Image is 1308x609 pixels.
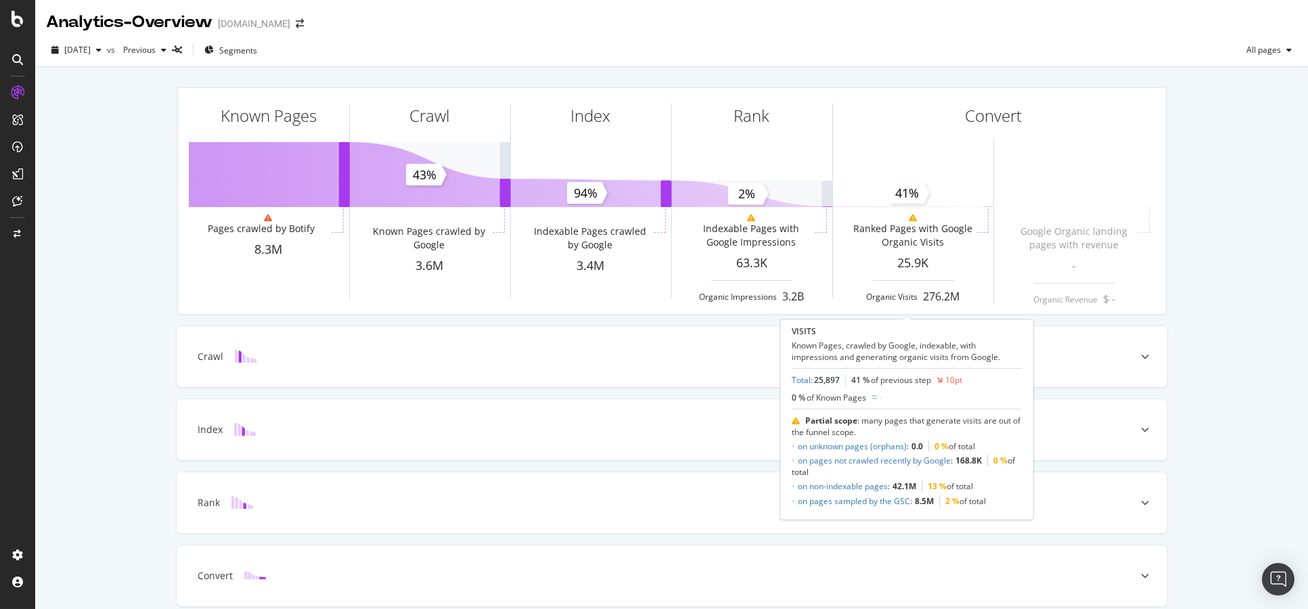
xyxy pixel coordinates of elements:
div: Index [198,423,223,436]
div: Analytics - Overview [46,11,212,34]
span: of total [792,455,1015,478]
li: : [792,441,1022,455]
div: arrow-right-arrow-left [296,19,304,28]
li: : [792,495,1022,506]
span: 25,897 [814,374,840,386]
div: : [792,374,840,386]
li: : [792,455,1022,480]
span: 2 % [945,495,960,506]
a: on pages sampled by the GSC [798,495,910,506]
span: of total [893,480,973,492]
span: : many pages that generate visits are out of the funnel scope. [792,415,1020,438]
a: on non-indexable pages [798,480,888,492]
div: 3.6M [350,257,510,275]
div: Known Pages, crawled by Google, indexable, with impressions and generating organic visits from Go... [792,340,1022,363]
b: 0.0 [911,441,923,452]
img: block-icon [234,423,256,436]
div: Convert [198,569,233,583]
b: 168.8K [955,455,982,466]
div: 41 % [851,374,931,386]
div: Crawl [198,350,224,363]
li: : [792,480,1022,495]
div: VISITS [792,325,1022,337]
span: All pages [1241,44,1281,55]
span: of total [915,495,986,506]
span: Previous [118,44,156,55]
div: 8.3M [189,241,349,258]
button: Previous [118,39,172,61]
div: 0 % [792,392,866,403]
b: 8.5M [915,495,934,506]
div: Organic Impressions [700,291,777,302]
span: of Known Pages [807,392,866,403]
div: Open Intercom Messenger [1262,563,1294,595]
div: Rank [198,496,221,510]
img: block-icon [235,350,256,363]
button: Segments [199,39,263,61]
b: 42.1M [893,480,916,492]
span: Segments [219,45,257,56]
div: 3.2B [783,289,805,304]
span: of total [911,441,975,452]
div: Indexable Pages with Google Impressions [691,222,812,249]
span: of previous step [871,374,931,386]
div: 10pt [945,374,962,386]
div: Index [571,104,611,127]
a: Total [792,374,811,386]
button: [DATE] [46,39,107,61]
div: - [880,392,882,403]
div: Indexable Pages crawled by Google [530,225,651,252]
span: vs [107,44,118,55]
img: block-icon [231,496,253,509]
div: [DOMAIN_NAME] [218,17,290,30]
span: 13 % [928,480,947,492]
span: 0 % [993,455,1008,466]
div: Rank [734,104,770,127]
a: on pages not crawled recently by Google [798,455,951,466]
div: Known Pages crawled by Google [369,225,490,252]
button: All pages [1241,39,1297,61]
a: on unknown pages (orphans) [798,441,907,452]
b: Partial scope [805,415,857,426]
img: block-icon [244,569,266,582]
div: Known Pages [221,104,317,127]
img: Equal [872,395,877,399]
span: 2025 Aug. 5th [64,44,91,55]
span: 0 % [934,441,949,452]
div: 3.4M [511,257,671,275]
div: Crawl [410,104,450,127]
div: Pages crawled by Botify [208,222,315,235]
div: 63.3K [672,254,832,272]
